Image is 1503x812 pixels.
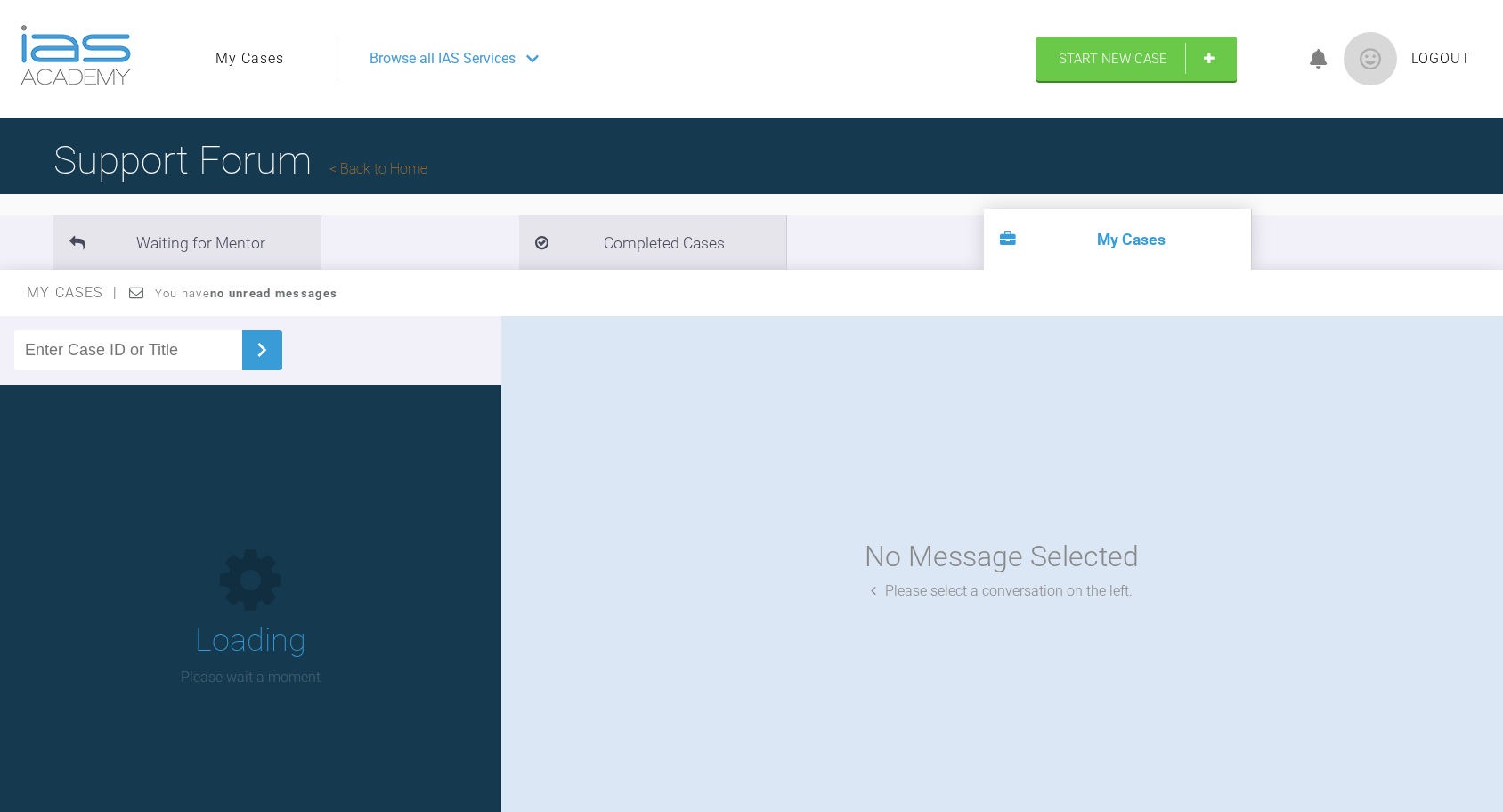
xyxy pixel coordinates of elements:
a: Back to Home [329,160,427,177]
strong: no unread messages [210,287,337,300]
div: No Message Selected [865,534,1139,580]
a: My Cases [215,47,284,70]
span: Browse all IAS Services [370,47,516,70]
h1: Support Forum [53,129,427,191]
span: My Cases [27,284,118,301]
img: logo-light.3e3ef733.png [20,25,131,85]
span: You have [155,287,337,300]
input: Enter Case ID or Title [14,330,242,370]
div: Please select a conversation on the left. [871,580,1133,603]
img: profile.png [1344,32,1397,85]
h1: Loading [195,615,306,667]
a: Logout [1411,47,1471,70]
li: My Cases [984,209,1251,270]
span: Start New Case [1059,51,1167,67]
li: Waiting for Mentor [53,215,321,270]
li: Completed Cases [519,215,786,270]
p: Please wait a moment [181,666,321,689]
a: Start New Case [1036,37,1237,81]
img: chevronRight.28bd32b0.svg [248,336,276,364]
